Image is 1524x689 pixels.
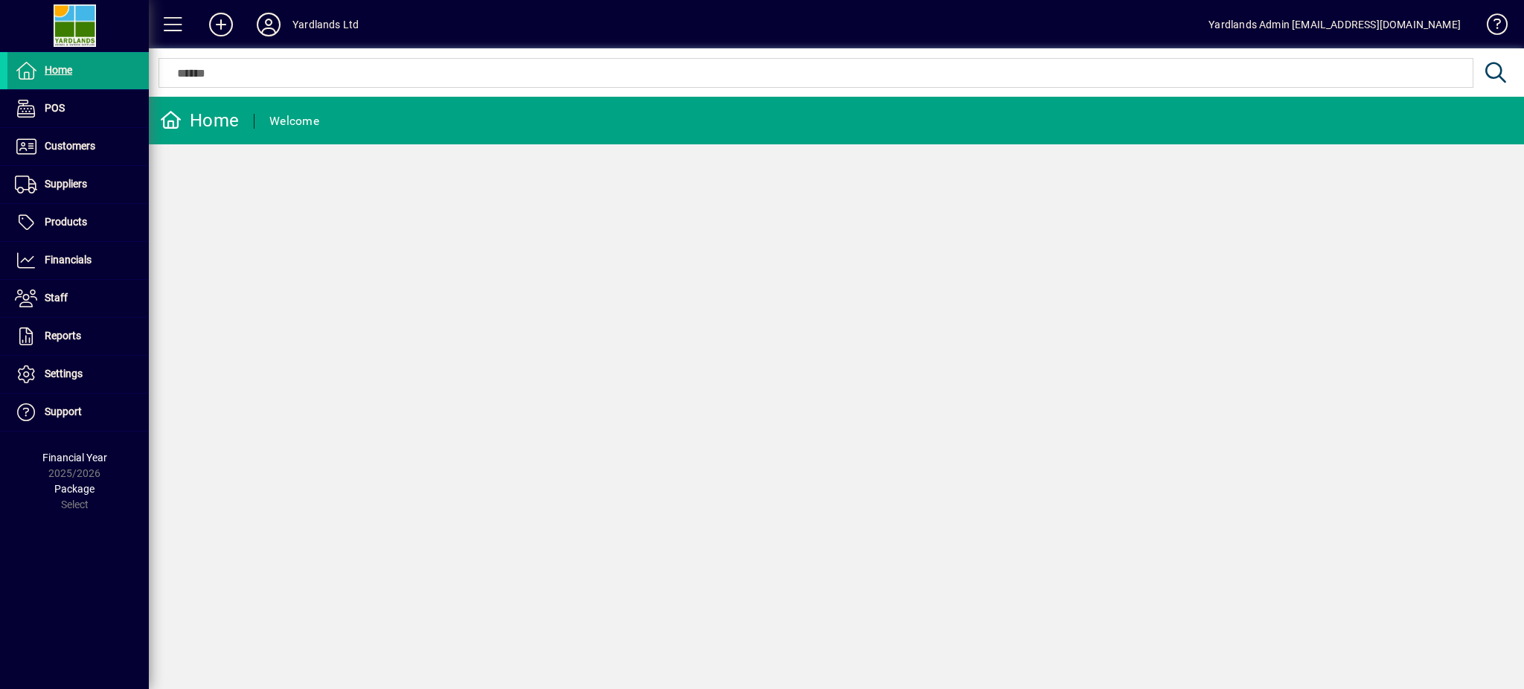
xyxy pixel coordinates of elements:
span: Support [45,406,82,417]
span: Financial Year [42,452,107,464]
span: Financials [45,254,92,266]
span: Settings [45,368,83,379]
span: Package [54,483,95,495]
a: Staff [7,280,149,317]
a: Customers [7,128,149,165]
div: Yardlands Admin [EMAIL_ADDRESS][DOMAIN_NAME] [1208,13,1461,36]
span: Reports [45,330,81,342]
a: Financials [7,242,149,279]
span: Suppliers [45,178,87,190]
span: Staff [45,292,68,304]
button: Profile [245,11,292,38]
span: POS [45,102,65,114]
span: Customers [45,140,95,152]
button: Add [197,11,245,38]
a: POS [7,90,149,127]
span: Products [45,216,87,228]
div: Home [160,109,239,132]
a: Support [7,394,149,431]
a: Settings [7,356,149,393]
a: Reports [7,318,149,355]
div: Welcome [269,109,319,133]
a: Suppliers [7,166,149,203]
div: Yardlands Ltd [292,13,359,36]
a: Products [7,204,149,241]
a: Knowledge Base [1476,3,1505,51]
span: Home [45,64,72,76]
